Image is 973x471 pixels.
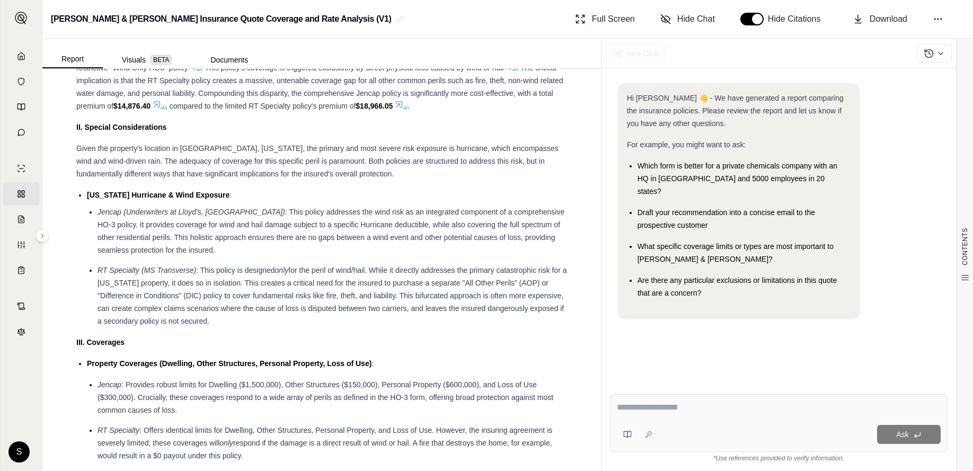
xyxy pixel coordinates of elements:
[36,229,49,242] button: Expand sidebar
[848,8,912,30] button: Download
[196,266,275,274] span: : This policy is designed
[371,359,374,368] span: :
[76,51,540,72] span: , is a highly restrictive "Wind Only HO3" policy
[229,191,232,199] span: :
[98,380,553,414] span: : Provides robust limits for Dwelling ($1,500,000), Other Structures ($150,000), Personal Propert...
[191,51,267,68] button: Documents
[3,95,40,119] a: Prompt Library
[76,64,563,110] span: . The critical implication is that the RT Specialty policy creates a massive, untenable coverage ...
[870,13,907,25] span: Download
[42,50,103,68] button: Report
[656,8,719,30] button: Hide Chat
[3,45,40,68] a: Home
[3,208,40,231] a: Claim Coverage
[3,70,40,93] a: Documents Vault
[76,338,125,346] strong: III. Coverages
[87,191,229,199] span: [US_STATE] Hurricane & Wind Exposure
[356,102,393,110] strong: $18,966.05
[98,439,552,460] span: respond if the damage is a direct result of wind or hail. A fire that destroys the home, for exam...
[3,182,40,206] a: Policy Comparisons
[961,228,969,265] span: CONTENTS
[98,266,567,325] span: for the peril of wind/hail. While it directly addresses the primary catastrophic risk for a [US_S...
[219,439,233,447] span: only
[638,242,834,263] span: What specific coverage limits or types are most important to [PERSON_NAME] & [PERSON_NAME]?
[3,320,40,343] a: Legal Search Engine
[275,266,289,274] span: only
[3,295,40,318] a: Contract Analysis
[98,266,196,274] span: RT Specialty (MS Transverse)
[677,13,715,25] span: Hide Chat
[610,452,948,463] div: *Use references provided to verify information.
[638,276,837,297] span: Are there any particular exclusions or limitations in this quote that are a concern?
[3,259,40,282] a: Coverage Table
[15,12,28,24] img: Expand sidebar
[76,123,166,131] strong: II. Special Considerations
[627,140,746,149] span: For example, you might want to ask:
[571,8,639,30] button: Full Screen
[98,208,564,254] span: : This policy addresses the wind risk as an integrated component of a comprehensive HO-3 policy. ...
[150,55,172,65] span: BETA
[638,208,815,229] span: Draft your recommendation into a concise email to the prospective customer
[51,10,392,29] h2: [PERSON_NAME] & [PERSON_NAME] Insurance Quote Coverage and Rate Analysis (V1)
[98,426,139,434] span: RT Specialty
[98,380,121,389] span: Jencap
[76,144,559,178] span: Given the property's location in [GEOGRAPHIC_DATA], [US_STATE], the primary and most severe risk ...
[98,208,285,216] span: Jencap (Underwriters at Lloyd's, [GEOGRAPHIC_DATA])
[768,13,827,25] span: Hide Citations
[896,430,908,439] span: Ask
[103,51,191,68] button: Visuals
[165,102,356,110] span: , compared to the limited RT Specialty policy's premium of
[592,13,635,25] span: Full Screen
[3,157,40,180] a: Single Policy
[113,102,151,110] strong: $14,876.40
[11,7,32,29] button: Expand sidebar
[3,121,40,144] a: Chat
[408,102,410,110] span: .
[201,64,504,72] span: . This policy's coverage is triggered exclusively by direct physical loss caused by wind or hail
[877,425,941,444] button: Ask
[627,94,844,128] span: Hi [PERSON_NAME] 👋 - We have generated a report comparing the insurance policies. Please review t...
[638,162,837,195] span: Which form is better for a private chemicals company with an HQ in [GEOGRAPHIC_DATA] and 5000 emp...
[8,441,30,463] div: S
[87,359,371,368] span: Property Coverages (Dwelling, Other Structures, Personal Property, Loss of Use)
[98,426,552,447] span: : Offers identical limits for Dwelling, Other Structures, Personal Property, and Loss of Use. How...
[3,233,40,256] a: Custom Report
